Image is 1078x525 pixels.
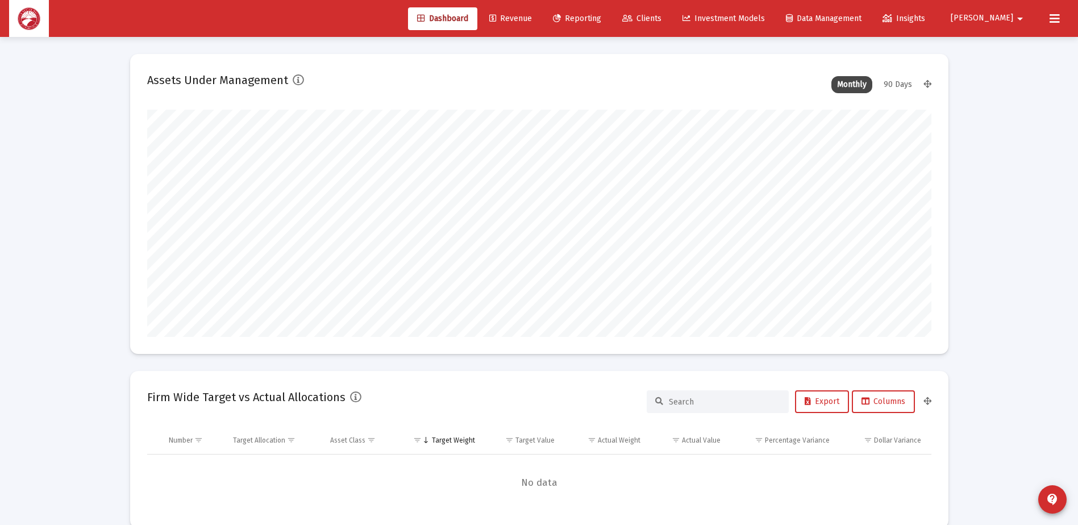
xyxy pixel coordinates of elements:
h2: Firm Wide Target vs Actual Allocations [147,388,346,406]
span: Columns [861,397,905,406]
span: Show filter options for column 'Actual Weight' [588,436,596,444]
span: Show filter options for column 'Target Allocation' [287,436,295,444]
div: Percentage Variance [765,436,830,445]
a: Investment Models [673,7,774,30]
td: Column Number [161,427,226,454]
div: Target Value [515,436,555,445]
span: Show filter options for column 'Number' [194,436,203,444]
span: Reporting [553,14,601,23]
span: Show filter options for column 'Target Weight' [413,436,422,444]
span: No data [147,477,931,489]
td: Column Percentage Variance [729,427,838,454]
span: Export [805,397,839,406]
td: Column Actual Value [648,427,729,454]
div: Dollar Variance [874,436,921,445]
div: Actual Weight [598,436,640,445]
td: Column Target Weight [398,427,483,454]
td: Column Target Allocation [225,427,322,454]
span: Investment Models [682,14,765,23]
div: Target Weight [432,436,475,445]
span: Show filter options for column 'Asset Class' [367,436,376,444]
mat-icon: contact_support [1046,493,1059,506]
div: Monthly [831,76,872,93]
div: Number [169,436,193,445]
div: 90 Days [878,76,918,93]
span: Insights [883,14,925,23]
img: Dashboard [18,7,40,30]
a: Revenue [480,7,541,30]
span: Data Management [786,14,861,23]
input: Search [669,397,780,407]
div: Asset Class [330,436,365,445]
td: Column Actual Weight [563,427,648,454]
a: Insights [873,7,934,30]
a: Clients [613,7,671,30]
td: Column Dollar Variance [838,427,931,454]
mat-icon: arrow_drop_down [1013,7,1027,30]
span: Clients [622,14,661,23]
div: Actual Value [682,436,721,445]
span: Dashboard [417,14,468,23]
button: [PERSON_NAME] [937,7,1040,30]
span: Show filter options for column 'Percentage Variance' [755,436,763,444]
h2: Assets Under Management [147,71,288,89]
a: Reporting [544,7,610,30]
a: Data Management [777,7,871,30]
span: Show filter options for column 'Dollar Variance' [864,436,872,444]
button: Export [795,390,849,413]
td: Column Target Value [483,427,563,454]
button: Columns [852,390,915,413]
span: Show filter options for column 'Actual Value' [672,436,680,444]
span: Revenue [489,14,532,23]
span: [PERSON_NAME] [951,14,1013,23]
div: Data grid [147,427,931,511]
a: Dashboard [408,7,477,30]
div: Target Allocation [233,436,285,445]
td: Column Asset Class [322,427,398,454]
span: Show filter options for column 'Target Value' [505,436,514,444]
